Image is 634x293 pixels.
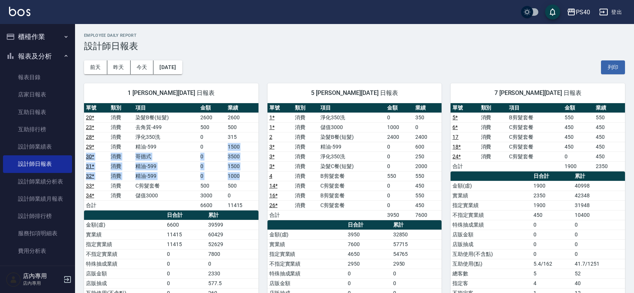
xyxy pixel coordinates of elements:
td: 消費 [293,113,319,122]
td: 2950 [391,259,442,269]
th: 類別 [293,103,319,113]
th: 業績 [594,103,625,113]
td: 450 [563,132,594,142]
td: 消費 [293,122,319,132]
th: 單號 [451,103,479,113]
td: 0 [385,181,413,191]
td: 0 [385,152,413,161]
td: 0 [413,122,442,132]
div: PS40 [576,8,590,17]
td: 1500 [226,161,258,171]
img: Logo [9,7,30,16]
th: 類別 [479,103,507,113]
td: 染髮C餐(短髮) [319,161,385,171]
button: 報表及分析 [3,47,72,66]
td: 52629 [206,239,258,249]
td: B剪髮套餐 [507,113,563,122]
th: 日合計 [532,171,573,181]
td: 2600 [226,113,258,122]
h2: Employee Daily Report [84,33,625,38]
th: 業績 [413,103,442,113]
a: 服務扣項明細表 [3,225,72,242]
th: 單號 [84,103,109,113]
td: 消費 [479,132,507,142]
th: 累計 [573,171,625,181]
td: 消費 [479,122,507,132]
th: 金額 [563,103,594,113]
td: 0 [563,152,594,161]
td: 42348 [573,191,625,200]
td: 500 [226,181,258,191]
a: 2 [269,134,272,140]
td: 11415 [165,239,206,249]
td: C剪髮套餐 [507,152,563,161]
td: 消費 [109,132,134,142]
td: 0 [573,220,625,230]
td: 消費 [293,152,319,161]
td: 消費 [293,132,319,142]
table: a dense table [451,103,625,171]
td: 不指定實業績 [451,210,532,220]
td: 消費 [293,161,319,171]
td: 2400 [413,132,442,142]
a: 設計師排行榜 [3,207,72,225]
td: 11415 [165,230,206,239]
td: 2350 [594,161,625,171]
td: 0 [165,259,206,269]
td: 450 [563,122,594,132]
button: 前天 [84,60,107,74]
a: 互助日報表 [3,104,72,121]
td: 1500 [226,142,258,152]
td: 550 [413,191,442,200]
td: 7600 [413,210,442,220]
td: 消費 [109,191,134,200]
td: 450 [594,132,625,142]
td: 互助使用(點) [451,259,532,269]
td: 40 [573,278,625,288]
td: 消費 [293,181,319,191]
td: 0 [385,191,413,200]
td: 0 [198,161,226,171]
td: 39599 [206,220,258,230]
td: 合計 [451,161,479,171]
button: [DATE] [153,60,182,74]
td: 精油-599 [134,171,198,181]
td: 41.7/1251 [573,259,625,269]
td: 10400 [573,210,625,220]
td: 1000 [385,122,413,132]
td: B剪髮套餐 [319,191,385,200]
a: 設計師業績月報表 [3,190,72,207]
td: 6600 [198,200,226,210]
td: 0 [346,278,391,288]
a: 互助排行榜 [3,121,72,138]
td: 0 [346,269,391,278]
td: 精油-599 [134,142,198,152]
td: 金額(虛) [451,181,532,191]
td: 消費 [109,161,134,171]
td: 600 [413,142,442,152]
td: C剪髮套餐 [319,181,385,191]
td: 0 [165,249,206,259]
td: 合計 [84,200,109,210]
td: 消費 [479,152,507,161]
td: 去角質-499 [134,122,198,132]
td: 550 [594,113,625,122]
th: 累計 [206,210,258,220]
td: 11415 [226,200,258,210]
td: 31948 [573,200,625,210]
td: 450 [563,142,594,152]
td: 0 [385,113,413,122]
td: 0 [391,278,442,288]
td: 消費 [109,181,134,191]
td: 6600 [165,220,206,230]
td: C剪髮套餐 [507,132,563,142]
td: 0 [226,191,258,200]
a: 店家日報表 [3,86,72,103]
td: 0 [532,249,573,259]
th: 日合計 [346,220,391,230]
th: 累計 [391,220,442,230]
td: 消費 [293,142,319,152]
button: 昨天 [107,60,131,74]
td: 4650 [346,249,391,259]
td: 3500 [226,152,258,161]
